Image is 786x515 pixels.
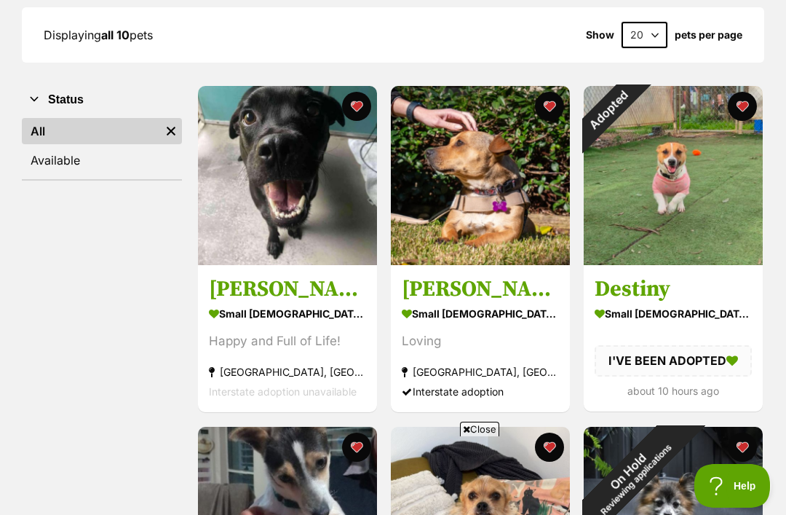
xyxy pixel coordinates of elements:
[198,265,377,413] a: [PERSON_NAME] small [DEMOGRAPHIC_DATA] Dog Happy and Full of Life! [GEOGRAPHIC_DATA], [GEOGRAPHIC...
[728,433,757,462] button: favourite
[675,29,742,41] label: pets per page
[198,86,377,265] img: Marge
[535,92,564,121] button: favourite
[209,276,366,304] h3: [PERSON_NAME]
[595,346,752,377] div: I'VE BEEN ADOPTED
[44,28,153,42] span: Displaying pets
[209,304,366,325] div: small [DEMOGRAPHIC_DATA] Dog
[22,90,182,109] button: Status
[402,276,559,304] h3: [PERSON_NAME]
[402,363,559,382] div: [GEOGRAPHIC_DATA], [GEOGRAPHIC_DATA]
[595,276,752,304] h3: Destiny
[402,382,559,402] div: Interstate adoption
[209,386,357,398] span: Interstate adoption unavailable
[402,332,559,352] div: Loving
[22,115,182,179] div: Status
[584,86,763,265] img: Destiny
[460,422,499,436] span: Close
[22,118,160,144] a: All
[128,442,658,508] iframe: Advertisement
[391,86,570,265] img: Porter
[1,1,13,13] img: consumer-privacy-logo.png
[160,118,182,144] a: Remove filter
[22,147,182,173] a: Available
[584,253,763,268] a: Adopted
[209,332,366,352] div: Happy and Full of Life!
[584,265,763,412] a: Destiny small [DEMOGRAPHIC_DATA] Dog I'VE BEEN ADOPTED about 10 hours ago favourite
[565,67,651,154] div: Adopted
[209,363,366,382] div: [GEOGRAPHIC_DATA], [GEOGRAPHIC_DATA]
[535,433,564,462] button: favourite
[402,304,559,325] div: small [DEMOGRAPHIC_DATA] Dog
[586,29,614,41] span: Show
[694,464,771,508] iframe: Help Scout Beacon - Open
[342,92,371,121] button: favourite
[728,92,757,121] button: favourite
[101,28,130,42] strong: all 10
[595,304,752,325] div: small [DEMOGRAPHIC_DATA] Dog
[595,381,752,401] div: about 10 hours ago
[342,433,371,462] button: favourite
[391,265,570,413] a: [PERSON_NAME] small [DEMOGRAPHIC_DATA] Dog Loving [GEOGRAPHIC_DATA], [GEOGRAPHIC_DATA] Interstate...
